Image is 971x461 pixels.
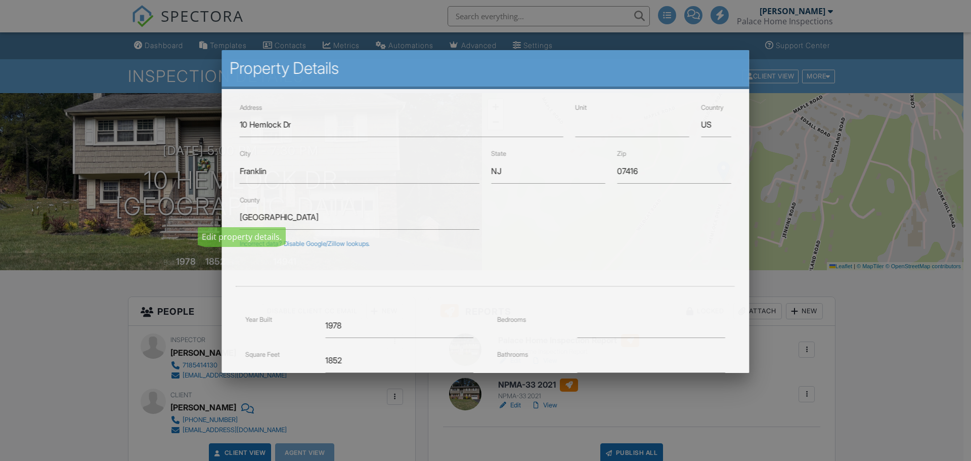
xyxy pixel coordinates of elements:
label: Bedrooms [498,316,526,323]
label: County [240,196,260,204]
label: Country [701,104,724,111]
div: Incorrect data? Disable Google/Zillow lookups. [240,240,731,248]
h2: Property Details [230,58,741,78]
label: State [492,150,507,157]
label: Zip [617,150,627,157]
label: Bathrooms [498,351,528,358]
label: City [240,150,251,157]
label: Unit [576,104,587,111]
label: Year Built [246,316,272,323]
label: Square Feet [246,351,280,358]
label: Address [240,104,262,111]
